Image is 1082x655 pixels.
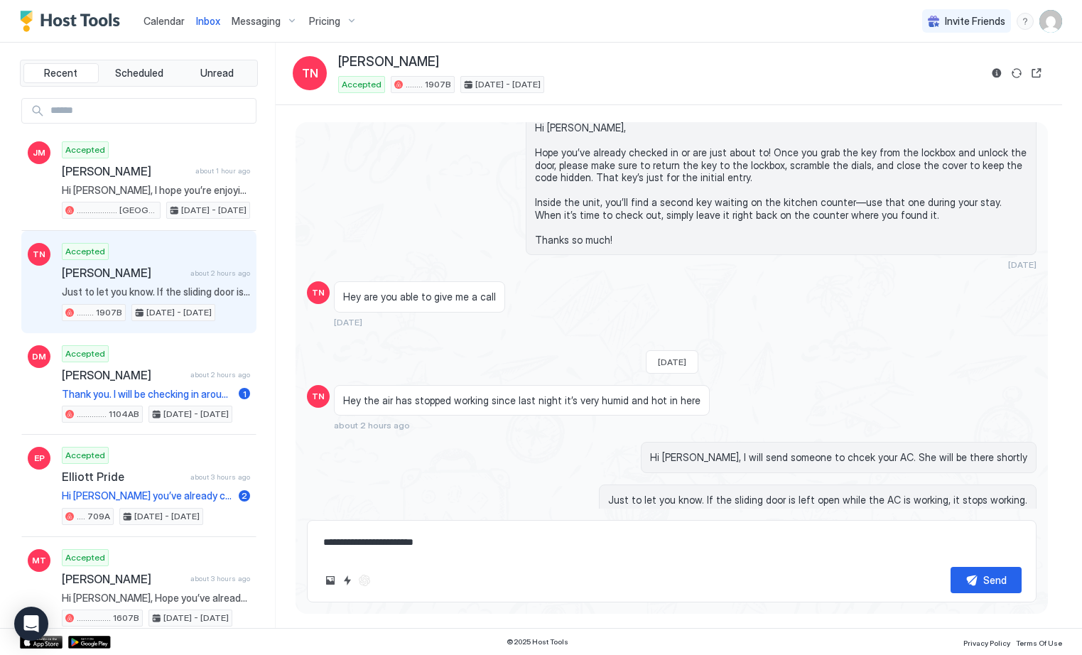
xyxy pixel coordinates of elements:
span: EP [34,452,45,465]
div: Open Intercom Messenger [14,607,48,641]
span: Hi [PERSON_NAME] you’ve already checked in or are just about to! Once you grab the key from the l... [62,489,233,502]
span: DM [32,350,46,363]
a: Inbox [196,13,220,28]
span: [DATE] - [DATE] [163,408,229,421]
span: [PERSON_NAME] [62,368,185,382]
span: Terms Of Use [1016,639,1062,647]
button: Open reservation [1028,65,1045,82]
a: Calendar [144,13,185,28]
span: Scheduled [115,67,163,80]
span: 2 [242,490,247,501]
span: Just to let you know. If the sliding door is left open while the AC is working, it stops working. [608,494,1027,507]
span: Inbox [196,15,220,27]
span: TN [312,286,325,299]
span: .... 709A [77,510,110,523]
span: TN [312,390,325,403]
span: Pricing [309,15,340,28]
span: [DATE] - [DATE] [163,612,229,624]
span: Hey the air has stopped working since last night it’s very humid and hot in here [343,394,700,407]
span: [PERSON_NAME] [62,164,190,178]
span: Accepted [342,78,382,91]
button: Scheduled [102,63,177,83]
span: ................... [GEOGRAPHIC_DATA] [77,204,157,217]
div: Send [983,573,1007,588]
span: [DATE] [334,317,362,327]
span: [DATE] - [DATE] [146,306,212,319]
span: [DATE] - [DATE] [181,204,247,217]
span: Recent [44,67,77,80]
button: Unread [179,63,254,83]
span: [PERSON_NAME] [62,266,185,280]
span: [DATE] - [DATE] [134,510,200,523]
span: about 2 hours ago [334,420,410,431]
span: Hey are you able to give me a call [343,291,496,303]
button: Upload image [322,572,339,589]
span: Privacy Policy [963,639,1010,647]
span: Accepted [65,449,105,462]
span: ........ 1907B [406,78,451,91]
span: Accepted [65,347,105,360]
span: Hi [PERSON_NAME], I will send someone to chcek your AC. She will be there shortly [650,451,1027,464]
span: [PERSON_NAME] [62,572,185,586]
a: Privacy Policy [963,634,1010,649]
span: about 2 hours ago [190,370,250,379]
span: © 2025 Host Tools [507,637,568,646]
button: Reservation information [988,65,1005,82]
a: Host Tools Logo [20,11,126,32]
span: Accepted [65,551,105,564]
span: ................ 1607B [77,612,139,624]
span: Hi [PERSON_NAME], I hope you’re enjoying your stay. I have received a complaint about a smoke odo... [62,184,250,197]
div: menu [1017,13,1034,30]
span: Accepted [65,144,105,156]
a: App Store [20,636,63,649]
span: .............. 1104AB [77,408,139,421]
span: TN [33,248,45,261]
span: [DATE] [658,357,686,367]
span: ........ 1907B [77,306,122,319]
span: Elliott Pride [62,470,185,484]
span: Accepted [65,245,105,258]
span: [DATE] [1008,259,1037,270]
span: JM [33,146,45,159]
span: Hi [PERSON_NAME], Hope you’ve already checked in or are just about to! Once you grab the key from... [62,592,250,605]
button: Quick reply [339,572,356,589]
span: Messaging [232,15,281,28]
button: Sync reservation [1008,65,1025,82]
input: Input Field [45,99,256,123]
button: Recent [23,63,99,83]
div: User profile [1039,10,1062,33]
span: Just to let you know. If the sliding door is left open while the AC is working, it stops working. [62,286,250,298]
span: about 1 hour ago [195,166,250,175]
span: about 3 hours ago [190,574,250,583]
a: Google Play Store [68,636,111,649]
span: about 3 hours ago [190,472,250,482]
span: Calendar [144,15,185,27]
div: tab-group [20,60,258,87]
span: [DATE] - [DATE] [475,78,541,91]
a: Terms Of Use [1016,634,1062,649]
span: MT [32,554,46,567]
span: Thank you. I will be checking in around 6. [62,388,233,401]
span: TN [302,65,318,82]
span: Hi [PERSON_NAME], Hope you’ve already checked in or are just about to! Once you grab the key from... [535,121,1027,246]
span: Unread [200,67,234,80]
span: about 2 hours ago [190,269,250,278]
span: [PERSON_NAME] [338,54,439,70]
span: Invite Friends [945,15,1005,28]
span: 1 [243,389,247,399]
button: Send [951,567,1022,593]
